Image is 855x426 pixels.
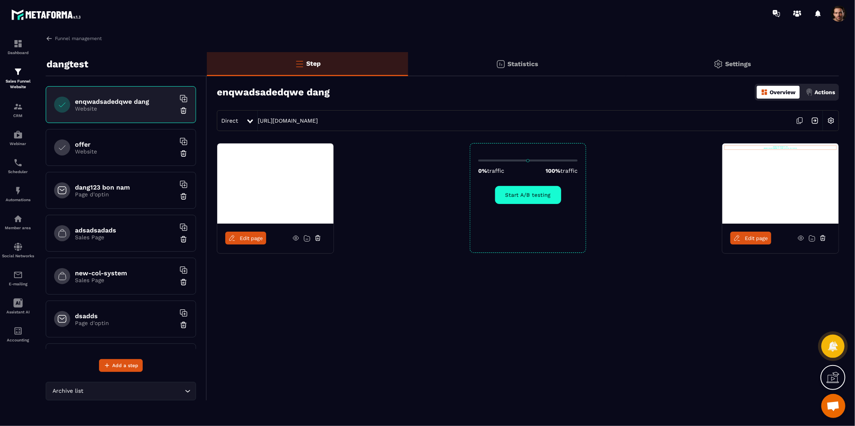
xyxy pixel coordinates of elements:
h6: dsadds [75,312,175,320]
img: trash [180,278,188,286]
p: Step [306,60,321,67]
div: Search for option [46,382,196,400]
a: automationsautomationsWebinar [2,124,34,152]
span: Edit page [745,235,768,241]
img: formation [13,67,23,77]
div: Mở cuộc trò chuyện [821,394,845,418]
p: Sales Funnel Website [2,79,34,90]
a: [URL][DOMAIN_NAME] [258,117,318,124]
p: Dashboard [2,50,34,55]
img: trash [180,235,188,243]
p: Overview [770,89,796,95]
p: Actions [815,89,835,95]
h6: adsadsadads [75,226,175,234]
img: setting-gr.5f69749f.svg [714,59,723,69]
a: formationformationDashboard [2,33,34,61]
span: Archive list [51,387,85,396]
p: CRM [2,113,34,118]
p: Website [75,148,175,155]
a: formationformationCRM [2,96,34,124]
span: traffic [560,168,578,174]
img: scheduler [13,158,23,168]
a: schedulerschedulerScheduler [2,152,34,180]
a: Edit page [225,232,266,244]
a: formationformationSales Funnel Website [2,61,34,96]
p: Social Networks [2,254,34,258]
p: Page d'optin [75,320,175,326]
img: automations [13,214,23,224]
p: 0% [478,168,504,174]
p: Assistant AI [2,310,34,314]
img: bars-o.4a397970.svg [295,59,304,69]
p: dangtest [46,56,88,72]
img: image [217,143,242,151]
p: Sales Page [75,234,175,240]
img: accountant [13,326,23,336]
span: Edit page [240,235,263,241]
p: 100% [546,168,578,174]
p: Scheduler [2,170,34,174]
img: dashboard-orange.40269519.svg [761,89,768,96]
a: accountantaccountantAccounting [2,320,34,348]
a: automationsautomationsAutomations [2,180,34,208]
a: Funnel management [46,35,102,42]
h6: offer [75,141,175,148]
span: Direct [221,117,238,124]
p: Member area [2,226,34,230]
p: Webinar [2,141,34,146]
img: trash [180,321,188,329]
button: Start A/B testing [495,186,561,204]
p: Statistics [507,60,538,68]
img: formation [13,102,23,111]
a: social-networksocial-networkSocial Networks [2,236,34,264]
p: Sales Page [75,277,175,283]
p: Settings [725,60,751,68]
img: trash [180,149,188,157]
img: image [722,143,839,224]
img: social-network [13,242,23,252]
span: Add a step [112,361,138,369]
img: setting-w.858f3a88.svg [823,113,839,128]
h6: enqwadsadedqwe dang [75,98,175,105]
p: Website [75,105,175,112]
img: actions.d6e523a2.png [806,89,813,96]
a: Edit page [730,232,771,244]
img: automations [13,130,23,139]
p: Accounting [2,338,34,342]
img: arrow-next.bcc2205e.svg [807,113,823,128]
p: Page d'optin [75,191,175,198]
p: Automations [2,198,34,202]
h3: enqwadsadedqwe dang [217,87,329,98]
a: automationsautomationsMember area [2,208,34,236]
span: traffic [487,168,504,174]
img: logo [11,7,83,22]
input: Search for option [85,387,183,396]
img: email [13,270,23,280]
img: trash [180,192,188,200]
h6: new-col-system [75,269,175,277]
a: Assistant AI [2,292,34,320]
img: automations [13,186,23,196]
img: trash [180,107,188,115]
h6: dang123 bon nam [75,184,175,191]
a: emailemailE-mailing [2,264,34,292]
p: E-mailing [2,282,34,286]
img: stats.20deebd0.svg [496,59,505,69]
button: Add a step [99,359,143,372]
img: formation [13,39,23,48]
img: arrow [46,35,53,42]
